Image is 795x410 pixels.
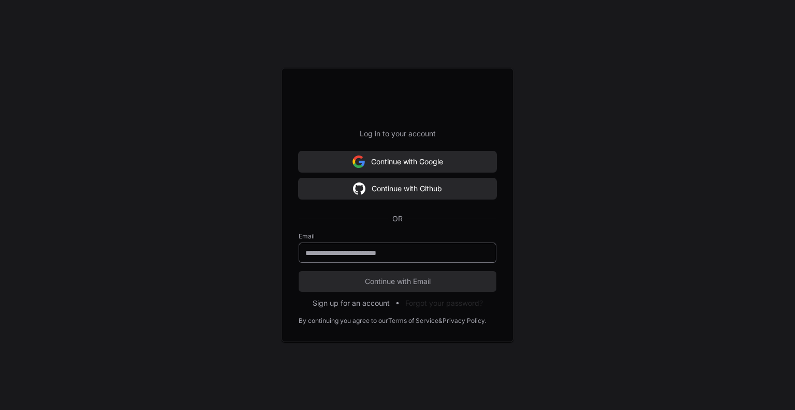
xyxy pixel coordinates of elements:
button: Sign up for an account [313,298,390,308]
button: Continue with Email [299,271,496,292]
button: Continue with Github [299,178,496,199]
div: By continuing you agree to our [299,317,388,325]
label: Email [299,232,496,241]
button: Forgot your password? [405,298,483,308]
button: Continue with Google [299,151,496,172]
p: Log in to your account [299,129,496,139]
div: & [438,317,443,325]
span: Continue with Email [299,276,496,287]
img: Sign in with google [352,151,365,172]
a: Terms of Service [388,317,438,325]
img: Sign in with google [353,178,365,199]
span: OR [388,214,407,224]
a: Privacy Policy. [443,317,486,325]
